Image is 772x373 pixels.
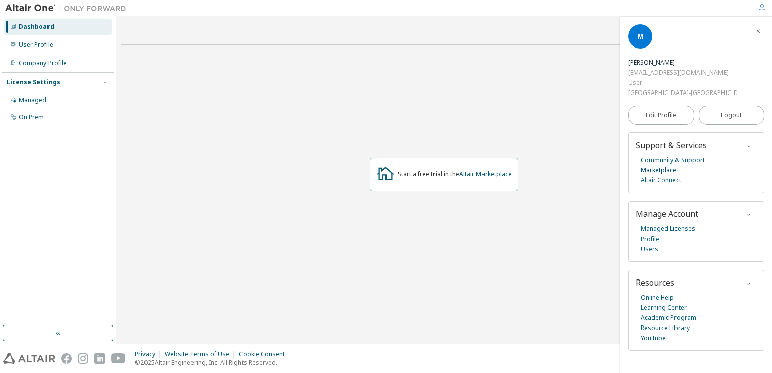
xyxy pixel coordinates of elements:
[5,3,131,13] img: Altair One
[135,358,291,367] p: © 2025 Altair Engineering, Inc. All Rights Reserved.
[628,78,737,88] div: User
[636,139,707,151] span: Support & Services
[111,353,126,364] img: youtube.svg
[61,353,72,364] img: facebook.svg
[7,78,60,86] div: License Settings
[628,106,694,125] a: Edit Profile
[19,59,67,67] div: Company Profile
[641,303,687,313] a: Learning Center
[19,41,53,49] div: User Profile
[641,313,696,323] a: Academic Program
[641,323,690,333] a: Resource Library
[135,350,165,358] div: Privacy
[638,32,643,41] span: M
[641,234,659,244] a: Profile
[19,96,46,104] div: Managed
[398,170,512,178] div: Start a free trial in the
[641,293,674,303] a: Online Help
[636,277,674,288] span: Resources
[3,353,55,364] img: altair_logo.svg
[641,224,695,234] a: Managed Licenses
[78,353,88,364] img: instagram.svg
[239,350,291,358] div: Cookie Consent
[641,155,705,165] a: Community & Support
[641,244,658,254] a: Users
[641,333,666,343] a: YouTube
[641,175,681,185] a: Altair Connect
[646,111,677,119] span: Edit Profile
[699,106,765,125] button: Logout
[636,208,698,219] span: Manage Account
[628,68,737,78] div: [EMAIL_ADDRESS][DOMAIN_NAME]
[628,88,737,98] div: [GEOGRAPHIC_DATA]-[GEOGRAPHIC_DATA]
[19,23,54,31] div: Dashboard
[94,353,105,364] img: linkedin.svg
[628,58,737,68] div: Maxim Schwarzkopf
[19,113,44,121] div: On Prem
[165,350,239,358] div: Website Terms of Use
[641,165,677,175] a: Marketplace
[721,110,742,120] span: Logout
[459,170,512,178] a: Altair Marketplace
